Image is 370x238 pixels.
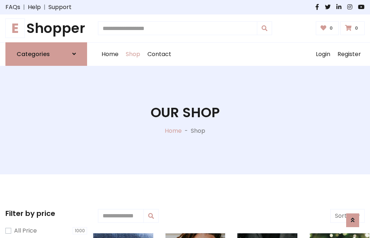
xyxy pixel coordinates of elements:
span: E [5,18,25,38]
a: 0 [316,21,339,35]
a: Support [48,3,72,12]
p: Shop [191,127,205,135]
span: | [41,3,48,12]
label: All Price [14,226,37,235]
h1: Shopper [5,20,87,37]
span: 0 [353,25,360,31]
a: EShopper [5,20,87,37]
a: Categories [5,42,87,66]
span: | [20,3,28,12]
a: Login [312,43,334,66]
a: Register [334,43,365,66]
h1: Our Shop [151,105,220,121]
button: Sort by [330,209,365,223]
p: - [182,127,191,135]
a: Contact [144,43,175,66]
a: Home [165,127,182,135]
a: Help [28,3,41,12]
a: Shop [122,43,144,66]
a: Home [98,43,122,66]
a: FAQs [5,3,20,12]
h5: Filter by price [5,209,87,218]
h6: Categories [17,51,50,58]
a: 0 [340,21,365,35]
span: 0 [328,25,335,31]
span: 1000 [73,227,87,234]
